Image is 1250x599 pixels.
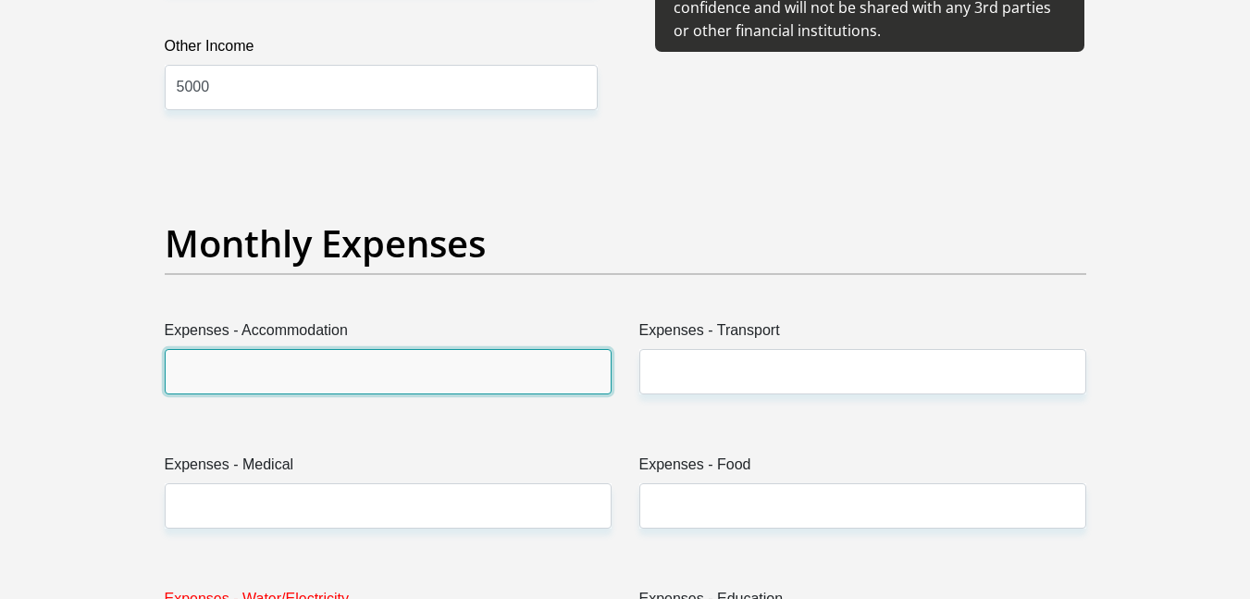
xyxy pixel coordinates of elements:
[165,349,612,394] input: Expenses - Accommodation
[165,483,612,529] input: Expenses - Medical
[639,454,1086,483] label: Expenses - Food
[165,319,612,349] label: Expenses - Accommodation
[165,35,598,65] label: Other Income
[639,483,1086,529] input: Expenses - Food
[165,65,598,110] input: Other Income
[639,349,1086,394] input: Expenses - Transport
[639,319,1086,349] label: Expenses - Transport
[165,221,1086,266] h2: Monthly Expenses
[165,454,612,483] label: Expenses - Medical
